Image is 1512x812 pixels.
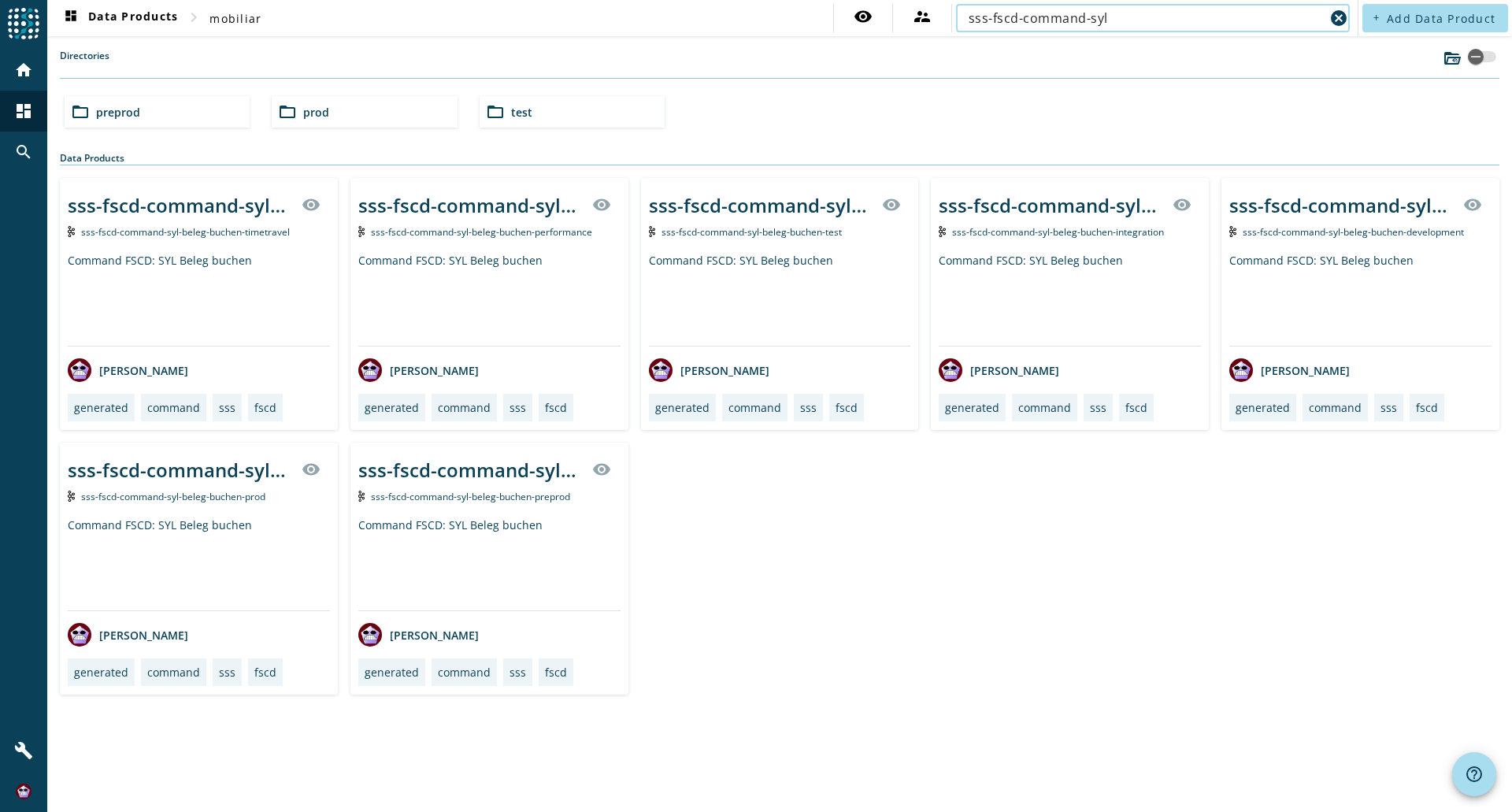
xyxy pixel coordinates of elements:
div: command [1018,400,1071,415]
div: fscd [545,400,567,415]
div: sss-fscd-command-syl-beleg-buchen-_stage_ [358,457,583,483]
div: command [1309,400,1362,415]
div: generated [1236,400,1290,415]
div: command [438,665,491,680]
div: fscd [1125,400,1147,415]
div: Command FSCD: SYL Beleg buchen [68,253,330,346]
div: generated [945,400,999,415]
div: sss-fscd-command-syl-beleg-buchen-_stage_ [68,457,292,483]
div: generated [74,400,128,415]
img: Kafka Topic: sss-fscd-command-syl-beleg-buchen-test [649,226,656,237]
div: sss [219,400,235,415]
div: fscd [1416,400,1438,415]
div: command [147,400,200,415]
div: Command FSCD: SYL Beleg buchen [649,253,911,346]
span: mobiliar [209,11,261,26]
span: Kafka Topic: sss-fscd-command-syl-beleg-buchen-preprod [371,490,570,503]
img: spoud-logo.svg [8,8,39,39]
div: sss [1380,400,1397,415]
div: sss [1090,400,1106,415]
span: Kafka Topic: sss-fscd-command-syl-beleg-buchen-performance [371,225,592,239]
mat-icon: dashboard [14,102,33,121]
div: generated [655,400,710,415]
div: command [147,665,200,680]
mat-icon: folder_open [278,102,297,121]
img: avatar [939,358,962,382]
div: fscd [254,400,276,415]
button: Add Data Product [1362,4,1508,32]
mat-icon: dashboard [61,9,80,28]
div: [PERSON_NAME] [1229,358,1350,382]
div: sss [510,400,526,415]
div: fscd [836,400,858,415]
div: generated [74,665,128,680]
span: Kafka Topic: sss-fscd-command-syl-beleg-buchen-development [1243,225,1464,239]
label: Directories [60,49,109,78]
img: Kafka Topic: sss-fscd-command-syl-beleg-buchen-timetravel [68,226,75,237]
div: Command FSCD: SYL Beleg buchen [358,253,621,346]
img: Kafka Topic: sss-fscd-command-syl-beleg-buchen-performance [358,226,365,237]
div: fscd [545,665,567,680]
div: fscd [254,665,276,680]
span: preprod [96,105,140,120]
img: avatar [1229,358,1253,382]
mat-icon: add [1372,13,1380,22]
div: sss-fscd-command-syl-beleg-buchen-_stage_ [68,192,292,218]
img: Kafka Topic: sss-fscd-command-syl-beleg-buchen-preprod [358,491,365,502]
span: Kafka Topic: sss-fscd-command-syl-beleg-buchen-timetravel [81,225,290,239]
div: [PERSON_NAME] [939,358,1059,382]
mat-icon: chevron_right [184,8,203,27]
div: sss [219,665,235,680]
mat-icon: visibility [592,195,611,214]
span: Kafka Topic: sss-fscd-command-syl-beleg-buchen-test [661,225,842,239]
div: generated [365,665,419,680]
div: Command FSCD: SYL Beleg buchen [939,253,1201,346]
span: Data Products [61,9,178,28]
div: [PERSON_NAME] [649,358,769,382]
img: Kafka Topic: sss-fscd-command-syl-beleg-buchen-prod [68,491,75,502]
span: Kafka Topic: sss-fscd-command-syl-beleg-buchen-prod [81,490,265,503]
mat-icon: visibility [302,460,321,479]
mat-icon: folder_open [486,102,505,121]
mat-icon: visibility [1463,195,1482,214]
mat-icon: visibility [1173,195,1191,214]
span: prod [303,105,329,120]
img: avatar [358,623,382,647]
div: Command FSCD: SYL Beleg buchen [68,517,330,610]
img: avatar [68,358,91,382]
span: Kafka Topic: sss-fscd-command-syl-beleg-buchen-integration [952,225,1164,239]
div: Data Products [60,151,1499,165]
div: sss [800,400,817,415]
span: Add Data Product [1387,11,1495,26]
mat-icon: help_outline [1465,765,1484,784]
mat-icon: visibility [882,195,901,214]
img: avatar [68,623,91,647]
button: mobiliar [203,4,268,32]
mat-icon: visibility [854,7,873,26]
input: Search (% or * for wildcards) [969,9,1325,28]
div: command [438,400,491,415]
div: sss-fscd-command-syl-beleg-buchen-_stage_ [939,192,1163,218]
span: test [511,105,532,120]
div: Command FSCD: SYL Beleg buchen [1229,253,1492,346]
mat-icon: folder_open [71,102,90,121]
mat-icon: search [14,143,33,161]
mat-icon: visibility [302,195,321,214]
div: sss-fscd-command-syl-beleg-buchen-_stage_ [358,192,583,218]
div: sss [510,665,526,680]
div: [PERSON_NAME] [358,623,479,647]
button: Clear [1328,7,1350,29]
div: sss-fscd-command-syl-beleg-buchen-_stage_ [649,192,873,218]
img: Kafka Topic: sss-fscd-command-syl-beleg-buchen-development [1229,226,1236,237]
img: avatar [358,358,382,382]
mat-icon: visibility [592,460,611,479]
img: Kafka Topic: sss-fscd-command-syl-beleg-buchen-integration [939,226,946,237]
div: [PERSON_NAME] [68,358,188,382]
div: [PERSON_NAME] [358,358,479,382]
div: generated [365,400,419,415]
mat-icon: home [14,61,33,80]
img: avatar [649,358,673,382]
mat-icon: supervisor_account [913,7,932,26]
div: [PERSON_NAME] [68,623,188,647]
div: Command FSCD: SYL Beleg buchen [358,517,621,610]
